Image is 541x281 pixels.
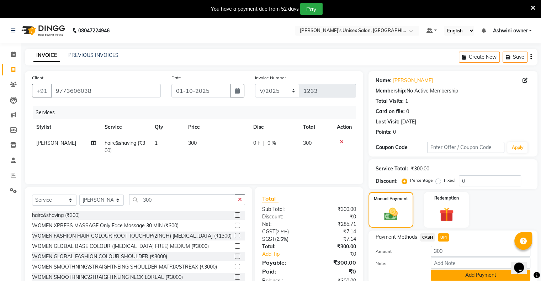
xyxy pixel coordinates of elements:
label: Fixed [444,177,455,184]
img: _gift.svg [435,206,458,223]
span: 0 % [267,139,276,147]
span: SGST [262,236,275,242]
div: Discount: [376,177,398,185]
input: Add Note [431,258,530,269]
div: Net: [257,221,309,228]
button: Create New [459,52,500,63]
span: CGST [262,228,275,235]
span: CASH [420,233,435,242]
th: Disc [249,119,299,135]
div: Last Visit: [376,118,399,126]
span: Ashwini owner [493,27,527,35]
label: Invoice Number [255,75,286,81]
label: Percentage [410,177,433,184]
div: ₹7.14 [309,235,361,243]
div: Services [33,106,361,119]
label: Date [171,75,181,81]
div: Membership: [376,87,407,95]
th: Action [333,119,356,135]
div: Payable: [257,258,309,267]
b: 08047224946 [78,21,110,41]
div: WOMEN XPRESS MASSAGE Only Face Massage 30 MIN (₹300) [32,222,179,229]
button: Save [503,52,527,63]
div: 0 [406,108,409,115]
img: _cash.svg [380,206,402,222]
span: 300 [188,140,197,146]
div: ₹300.00 [309,206,361,213]
div: Paid: [257,267,309,276]
div: ( ) [257,235,309,243]
span: Payment Methods [376,233,417,241]
iframe: chat widget [511,253,534,274]
div: Service Total: [376,165,408,173]
button: Add Payment [431,270,530,281]
span: | [263,139,265,147]
label: Manual Payment [374,196,408,202]
input: Search by Name/Mobile/Email/Code [51,84,161,97]
button: Apply [507,142,527,153]
div: No Active Membership [376,87,530,95]
th: Stylist [32,119,100,135]
div: Name: [376,77,392,84]
input: Search or Scan [129,194,235,205]
div: ( ) [257,228,309,235]
div: Coupon Code [376,144,427,151]
span: 1 [155,140,158,146]
span: 300 [303,140,312,146]
label: Redemption [434,195,459,201]
div: [DATE] [401,118,416,126]
div: You have a payment due from 52 days [211,5,299,13]
div: ₹300.00 [411,165,429,173]
div: WOMEN SMOOTHNING\STRAIGHTNEING SHOULDER MATRIX/STREAX (₹3000) [32,263,217,271]
button: +91 [32,84,52,97]
div: Total Visits: [376,97,404,105]
span: [PERSON_NAME] [36,140,76,146]
span: UPI [438,233,449,242]
div: ₹285.71 [309,221,361,228]
div: Card on file: [376,108,405,115]
div: ₹0 [318,250,361,258]
label: Client [32,75,43,81]
div: WOMEN SMOOTHNING\STRAIGHTNEING NECK LOREAL (₹3000) [32,274,183,281]
div: ₹0 [309,213,361,221]
div: hairc&shaving (₹300) [32,212,80,219]
th: Qty [150,119,184,135]
div: ₹0 [309,267,361,276]
th: Total [299,119,333,135]
div: WOMEN GLOBAL BASE COLOUR ([MEDICAL_DATA] FREE) MEDIUM (₹3000) [32,243,209,250]
a: [PERSON_NAME] [393,77,433,84]
a: INVOICE [33,49,60,62]
button: Pay [300,3,323,15]
img: logo [18,21,67,41]
a: PREVIOUS INVOICES [68,52,118,58]
div: WOMEN FASHION HAIR COLOUR ROOT TOUCHUP(2INCH) [MEDICAL_DATA] (₹1300) [32,232,232,240]
span: 2.5% [276,236,287,242]
div: ₹300.00 [309,243,361,250]
span: 0 F [253,139,260,147]
label: Amount: [370,248,425,255]
div: WOMEN GLOBAL FASHION COLOUR SHOULDER (₹3000) [32,253,167,260]
a: Add Tip [257,250,318,258]
div: 0 [393,128,396,136]
div: 1 [405,97,408,105]
th: Service [100,119,150,135]
label: Note: [370,260,425,267]
input: Enter Offer / Coupon Code [427,142,505,153]
th: Price [184,119,249,135]
div: ₹300.00 [309,258,361,267]
div: Total: [257,243,309,250]
div: Sub Total: [257,206,309,213]
input: Amount [431,246,530,257]
div: ₹7.14 [309,228,361,235]
div: Discount: [257,213,309,221]
span: Total [262,195,279,202]
span: 2.5% [277,229,287,234]
span: hairc&shaving (₹300) [105,140,145,154]
div: Points: [376,128,392,136]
